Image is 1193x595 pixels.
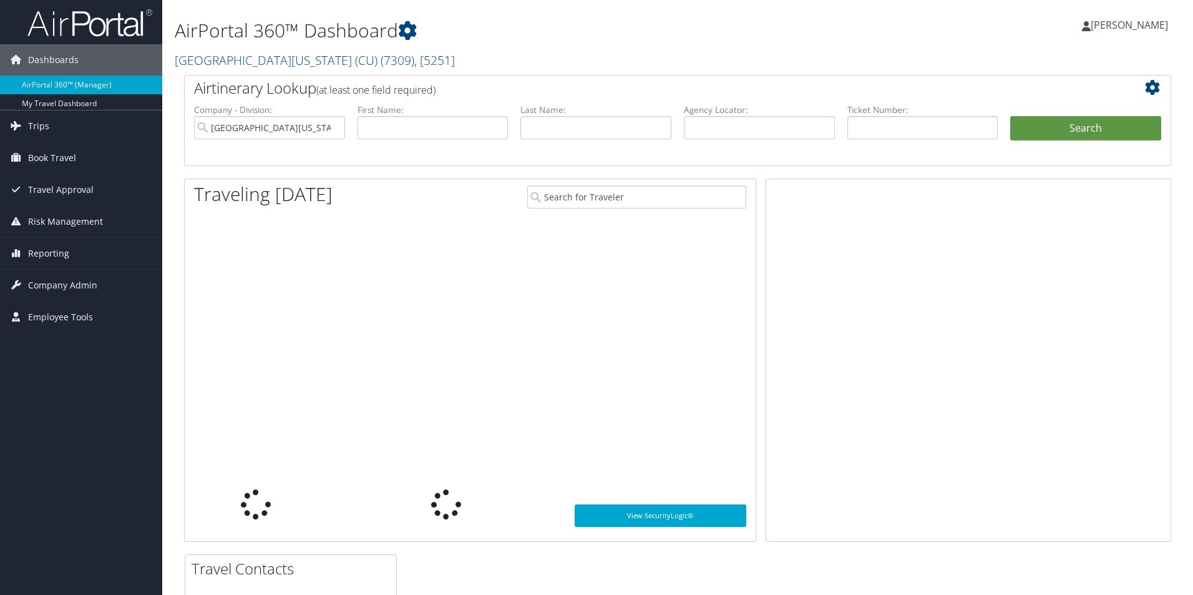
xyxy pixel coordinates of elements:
[28,302,93,333] span: Employee Tools
[316,83,436,97] span: (at least one field required)
[527,185,746,209] input: Search for Traveler
[175,17,845,44] h1: AirPortal 360™ Dashboard
[194,104,345,116] label: Company - Division:
[684,104,835,116] label: Agency Locator:
[520,104,671,116] label: Last Name:
[358,104,509,116] label: First Name:
[381,52,414,69] span: ( 7309 )
[194,181,333,207] h1: Traveling [DATE]
[27,8,152,37] img: airportal-logo.png
[28,270,97,301] span: Company Admin
[1010,116,1161,141] button: Search
[192,558,396,579] h2: Travel Contacts
[28,174,94,205] span: Travel Approval
[1091,18,1168,32] span: [PERSON_NAME]
[28,111,49,142] span: Trips
[28,206,103,237] span: Risk Management
[847,104,998,116] label: Ticket Number:
[1082,6,1181,44] a: [PERSON_NAME]
[414,52,455,69] span: , [ 5251 ]
[575,504,746,527] a: View SecurityLogic®
[28,44,79,76] span: Dashboards
[28,238,69,269] span: Reporting
[194,77,1079,99] h2: Airtinerary Lookup
[175,52,455,69] a: [GEOGRAPHIC_DATA][US_STATE] (CU)
[28,142,76,174] span: Book Travel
